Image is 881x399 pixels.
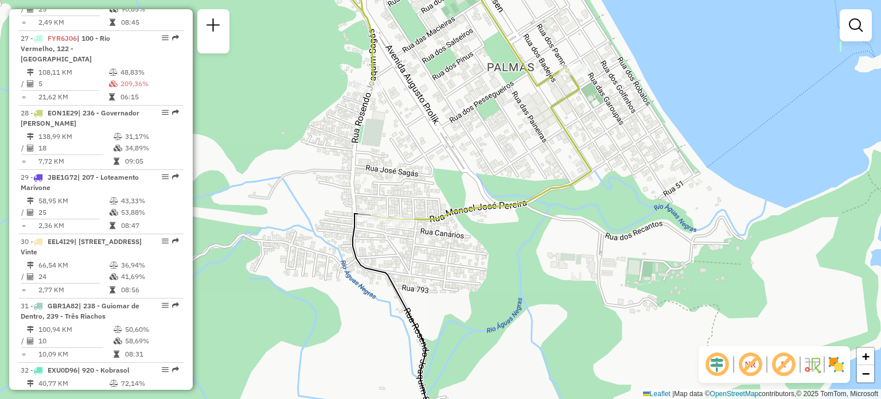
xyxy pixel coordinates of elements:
[21,91,26,103] td: =
[120,378,178,389] td: 72,14%
[48,109,78,117] span: EON1E29
[21,156,26,167] td: =
[27,326,34,333] i: Distância Total
[21,109,139,127] span: 28 -
[857,348,874,365] a: Zoom in
[38,131,113,142] td: 138,99 KM
[77,366,130,374] span: | 920 - Kobrasol
[21,17,26,28] td: =
[710,390,759,398] a: OpenStreetMap
[21,3,26,15] td: /
[172,173,179,180] em: Rota exportada
[110,6,118,13] i: % de utilização da cubagem
[48,173,77,181] span: JBE1G72
[27,6,34,13] i: Total de Atividades
[21,173,139,192] span: 29 -
[162,238,169,245] em: Opções
[21,109,139,127] span: | 236 - Governador [PERSON_NAME]
[114,326,122,333] i: % de utilização do peso
[643,390,671,398] a: Leaflet
[114,145,122,152] i: % de utilização da cubagem
[27,80,34,87] i: Total de Atividades
[38,142,113,154] td: 18
[114,338,122,344] i: % de utilização da cubagem
[120,17,178,28] td: 08:45
[114,158,119,165] i: Tempo total em rota
[27,273,34,280] i: Total de Atividades
[109,80,118,87] i: % de utilização da cubagem
[736,351,764,378] span: Exibir NR
[110,19,115,26] i: Tempo total em rota
[21,348,26,360] td: =
[172,238,179,245] em: Rota exportada
[21,220,26,231] td: =
[803,355,821,374] img: Fluxo de ruas
[38,78,108,90] td: 5
[120,67,179,78] td: 48,83%
[38,284,109,296] td: 2,77 KM
[844,14,867,37] a: Exibir filtros
[172,302,179,309] em: Rota exportada
[110,222,115,229] i: Tempo total em rota
[124,156,179,167] td: 09:05
[857,365,874,382] a: Zoom out
[21,78,26,90] td: /
[27,380,34,387] i: Distância Total
[21,237,142,256] span: 30 -
[162,173,169,180] em: Opções
[124,142,179,154] td: 34,89%
[703,351,731,378] span: Ocultar deslocamento
[124,131,179,142] td: 31,17%
[21,207,26,218] td: /
[21,237,142,256] span: | [STREET_ADDRESS] Vinte
[120,259,178,271] td: 36,94%
[109,69,118,76] i: % de utilização do peso
[38,378,109,389] td: 40,77 KM
[38,335,113,347] td: 10
[48,34,77,42] span: FYR6J06
[21,366,130,374] span: 32 -
[38,67,108,78] td: 108,11 KM
[21,173,139,192] span: | 207 - Loteamento Marivone
[114,351,119,358] i: Tempo total em rota
[110,262,118,269] i: % de utilização do peso
[202,14,225,40] a: Nova sessão e pesquisa
[21,335,26,347] td: /
[38,156,113,167] td: 7,72 KM
[770,351,797,378] span: Exibir rótulo
[162,34,169,41] em: Opções
[38,17,109,28] td: 2,49 KM
[48,301,79,310] span: GBR1A82
[120,195,178,207] td: 43,33%
[162,366,169,373] em: Opções
[172,366,179,373] em: Rota exportada
[120,284,178,296] td: 08:56
[162,109,169,116] em: Opções
[27,262,34,269] i: Distância Total
[120,207,178,218] td: 53,88%
[48,237,74,246] span: EEL4I29
[27,133,34,140] i: Distância Total
[862,349,870,363] span: +
[110,209,118,216] i: % de utilização da cubagem
[38,259,109,271] td: 66,54 KM
[124,348,179,360] td: 08:31
[672,390,674,398] span: |
[124,324,179,335] td: 50,60%
[27,338,34,344] i: Total de Atividades
[38,207,109,218] td: 25
[120,91,179,103] td: 06:15
[27,145,34,152] i: Total de Atividades
[120,3,178,15] td: 90,85%
[38,271,109,282] td: 24
[21,34,110,63] span: 27 -
[21,34,110,63] span: | 100 - Rio Vermelho, 122 - [GEOGRAPHIC_DATA]
[27,197,34,204] i: Distância Total
[38,3,109,15] td: 25
[862,366,870,381] span: −
[640,389,881,399] div: Map data © contributors,© 2025 TomTom, Microsoft
[114,133,122,140] i: % de utilização do peso
[827,355,845,374] img: Exibir/Ocultar setores
[48,366,77,374] span: EXU0D96
[172,109,179,116] em: Rota exportada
